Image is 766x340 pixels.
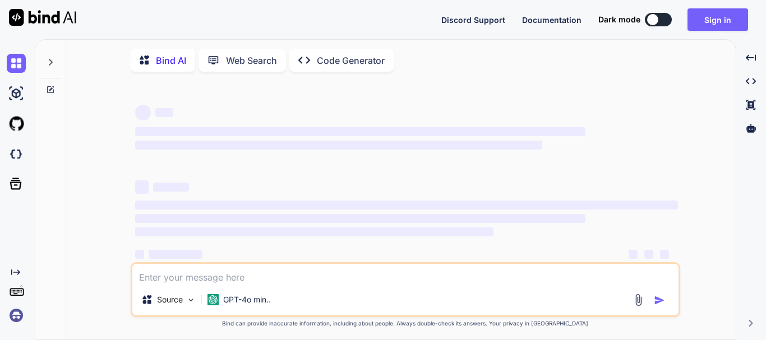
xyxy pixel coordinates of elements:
span: Dark mode [598,14,640,25]
span: ‌ [644,250,653,259]
button: Documentation [522,14,582,26]
span: ‌ [135,180,149,194]
span: ‌ [135,214,585,223]
span: ‌ [149,250,202,259]
span: ‌ [135,201,678,209]
p: Source [157,294,183,305]
span: ‌ [135,227,493,236]
img: githubLight [7,114,26,133]
span: ‌ [153,183,189,192]
span: Documentation [522,15,582,25]
span: ‌ [629,250,638,259]
p: Bind can provide inaccurate information, including about people. Always double-check its answers.... [131,319,680,328]
p: GPT-4o min.. [223,294,271,305]
span: ‌ [155,108,173,117]
img: Bind AI [9,9,76,26]
p: Code Generator [317,54,385,67]
span: ‌ [135,105,151,120]
img: icon [654,295,665,306]
img: attachment [632,294,645,306]
span: ‌ [135,127,585,136]
span: ‌ [135,250,144,259]
img: Pick Models [186,295,196,305]
span: ‌ [660,250,669,259]
span: Discord Support [441,15,505,25]
button: Sign in [687,8,748,31]
img: GPT-4o mini [207,294,219,305]
img: signin [7,306,26,325]
img: chat [7,54,26,73]
button: Discord Support [441,14,505,26]
img: ai-studio [7,84,26,103]
p: Web Search [226,54,277,67]
span: ‌ [135,141,542,150]
p: Bind AI [156,54,186,67]
img: darkCloudIdeIcon [7,145,26,164]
